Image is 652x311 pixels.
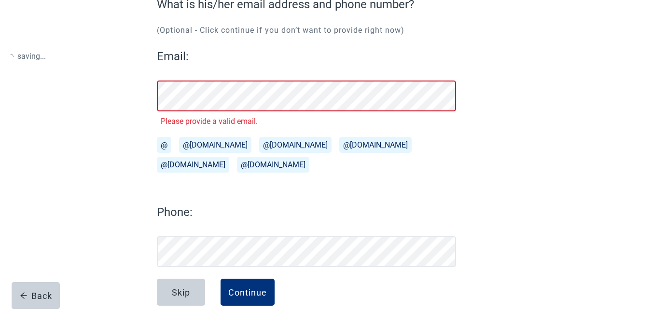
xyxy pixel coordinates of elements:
label: Email: [157,48,456,65]
button: arrow-leftBack [12,282,60,309]
p: saving ... [8,50,46,62]
button: Continue [221,279,275,306]
button: Add @outlook.com to email address [259,137,332,153]
button: Add @sbcglobal.net to email address [237,157,309,173]
button: Add @hotmail.com to email address [157,157,229,173]
p: (Optional - Click continue if you don’t want to provide right now) [157,25,456,36]
button: Skip [157,279,205,306]
div: Please provide a valid email. [161,115,452,127]
div: Back [20,291,52,300]
label: Phone: [157,203,456,221]
button: Add @ to email address [157,137,171,153]
button: Add @gmail.com to email address [179,137,251,153]
span: loading [7,53,14,60]
div: Continue [228,287,267,297]
button: Add @yahoo.com to email address [339,137,412,153]
span: arrow-left [20,292,28,299]
div: Skip [172,287,190,297]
